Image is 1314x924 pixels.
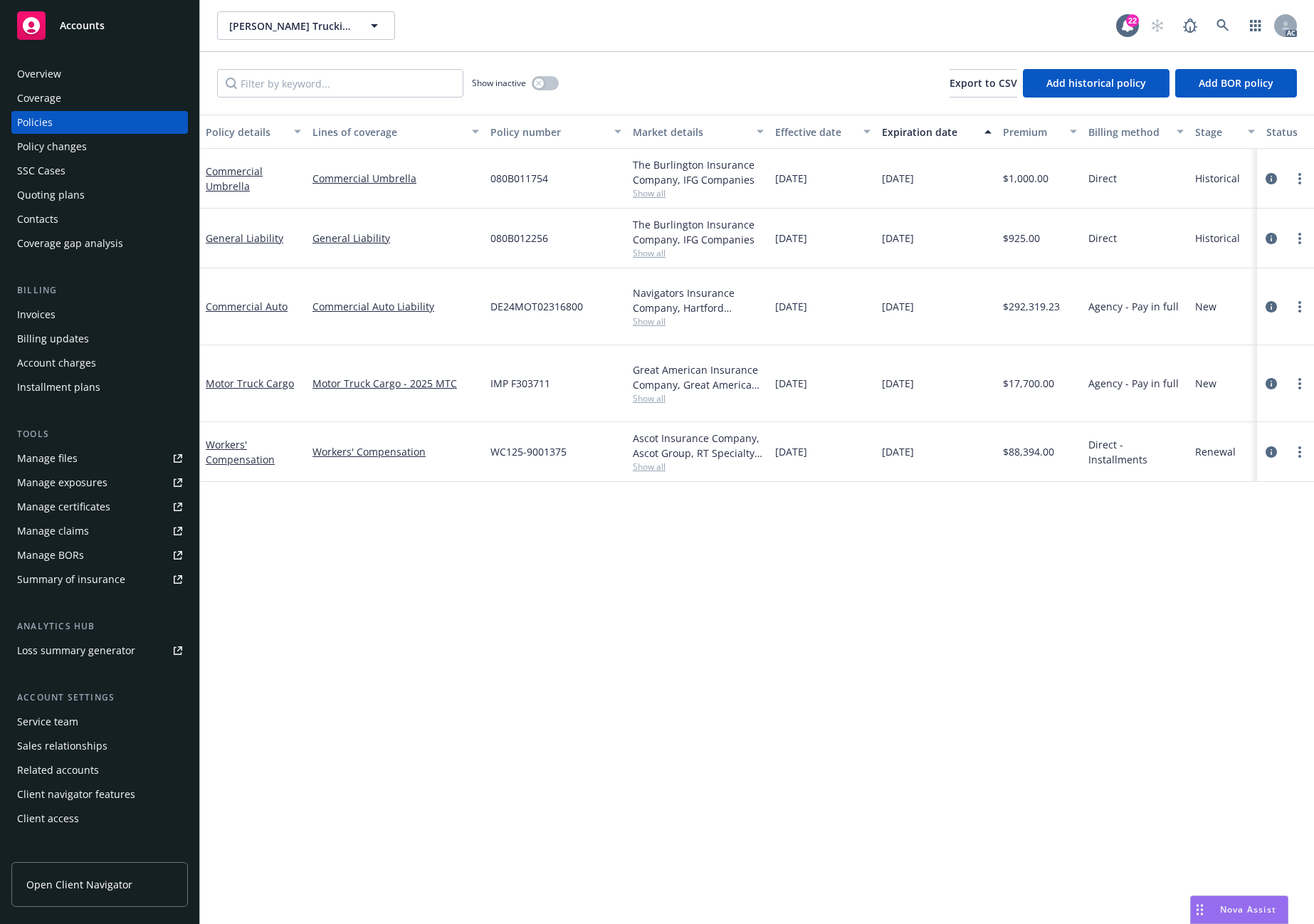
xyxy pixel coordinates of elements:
[882,299,914,314] span: [DATE]
[490,444,567,459] span: WC125-9001375
[490,299,583,314] span: DE24MOT02316800
[11,232,188,255] a: Coverage gap analysis
[17,783,135,806] div: Client navigator features
[633,461,764,473] span: Show all
[11,471,188,494] a: Manage exposures
[1088,125,1168,140] div: Billing method
[882,171,914,186] span: [DATE]
[1263,443,1280,461] a: circleInformation
[633,285,764,315] div: Navigators Insurance Company, Hartford Insurance Group, Amwins
[1195,376,1216,391] span: New
[633,431,764,461] div: Ascot Insurance Company, Ascot Group, RT Specialty Insurance Services, LLC (RSG Specialty, LLC)
[1263,375,1280,392] a: circleInformation
[1003,376,1054,391] span: $17,700.00
[217,11,395,40] button: [PERSON_NAME] Trucking LLC
[1143,11,1172,40] a: Start snowing
[1263,230,1280,247] a: circleInformation
[17,63,61,85] div: Overview
[17,735,107,757] div: Sales relationships
[633,217,764,247] div: The Burlington Insurance Company, IFG Companies
[1088,437,1184,467] span: Direct - Installments
[1291,443,1308,461] a: more
[11,783,188,806] a: Client navigator features
[1291,170,1308,187] a: more
[17,495,110,518] div: Manage certificates
[775,171,807,186] span: [DATE]
[17,184,85,206] div: Quoting plans
[17,87,61,110] div: Coverage
[1003,299,1060,314] span: $292,319.23
[1199,76,1273,90] span: Add BOR policy
[769,115,876,149] button: Effective date
[17,639,135,662] div: Loss summary generator
[775,444,807,459] span: [DATE]
[490,171,548,186] span: 080B011754
[1263,298,1280,315] a: circleInformation
[490,125,606,140] div: Policy number
[1195,299,1216,314] span: New
[17,710,78,733] div: Service team
[11,495,188,518] a: Manage certificates
[60,20,105,31] span: Accounts
[775,125,855,140] div: Effective date
[1263,170,1280,187] a: circleInformation
[485,115,627,149] button: Policy number
[17,544,84,567] div: Manage BORs
[11,159,188,182] a: SSC Cases
[1003,125,1061,140] div: Premium
[472,77,526,89] span: Show inactive
[633,362,764,392] div: Great American Insurance Company, Great American Insurance Group, Amwins
[11,710,188,733] a: Service team
[1126,14,1139,27] div: 22
[1003,171,1048,186] span: $1,000.00
[11,376,188,399] a: Installment plans
[1088,231,1117,246] span: Direct
[17,135,87,158] div: Policy changes
[206,438,275,466] a: Workers' Compensation
[11,184,188,206] a: Quoting plans
[11,735,188,757] a: Sales relationships
[229,19,352,33] span: [PERSON_NAME] Trucking LLC
[17,232,123,255] div: Coverage gap analysis
[206,300,288,313] a: Commercial Auto
[11,639,188,662] a: Loss summary generator
[11,447,188,470] a: Manage files
[1003,231,1040,246] span: $925.00
[633,187,764,199] span: Show all
[1175,69,1297,98] button: Add BOR policy
[1291,375,1308,392] a: more
[17,352,96,374] div: Account charges
[206,377,294,390] a: Motor Truck Cargo
[11,544,188,567] a: Manage BORs
[17,376,100,399] div: Installment plans
[882,125,976,140] div: Expiration date
[11,568,188,591] a: Summary of insurance
[775,376,807,391] span: [DATE]
[17,208,58,231] div: Contacts
[1088,171,1117,186] span: Direct
[17,759,99,782] div: Related accounts
[1195,171,1240,186] span: Historical
[490,231,548,246] span: 080B012256
[1088,299,1179,314] span: Agency - Pay in full
[1046,76,1146,90] span: Add historical policy
[1195,231,1240,246] span: Historical
[1195,125,1239,140] div: Stage
[1176,11,1204,40] a: Report a Bug
[627,115,769,149] button: Market details
[206,125,285,140] div: Policy details
[1023,69,1170,98] button: Add historical policy
[1241,11,1270,40] a: Switch app
[206,231,283,245] a: General Liability
[633,392,764,404] span: Show all
[1191,896,1209,923] div: Drag to move
[200,115,307,149] button: Policy details
[312,231,479,246] a: General Liability
[11,283,188,298] div: Billing
[17,807,79,830] div: Client access
[882,231,914,246] span: [DATE]
[11,520,188,542] a: Manage claims
[17,327,89,350] div: Billing updates
[312,171,479,186] a: Commercial Umbrella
